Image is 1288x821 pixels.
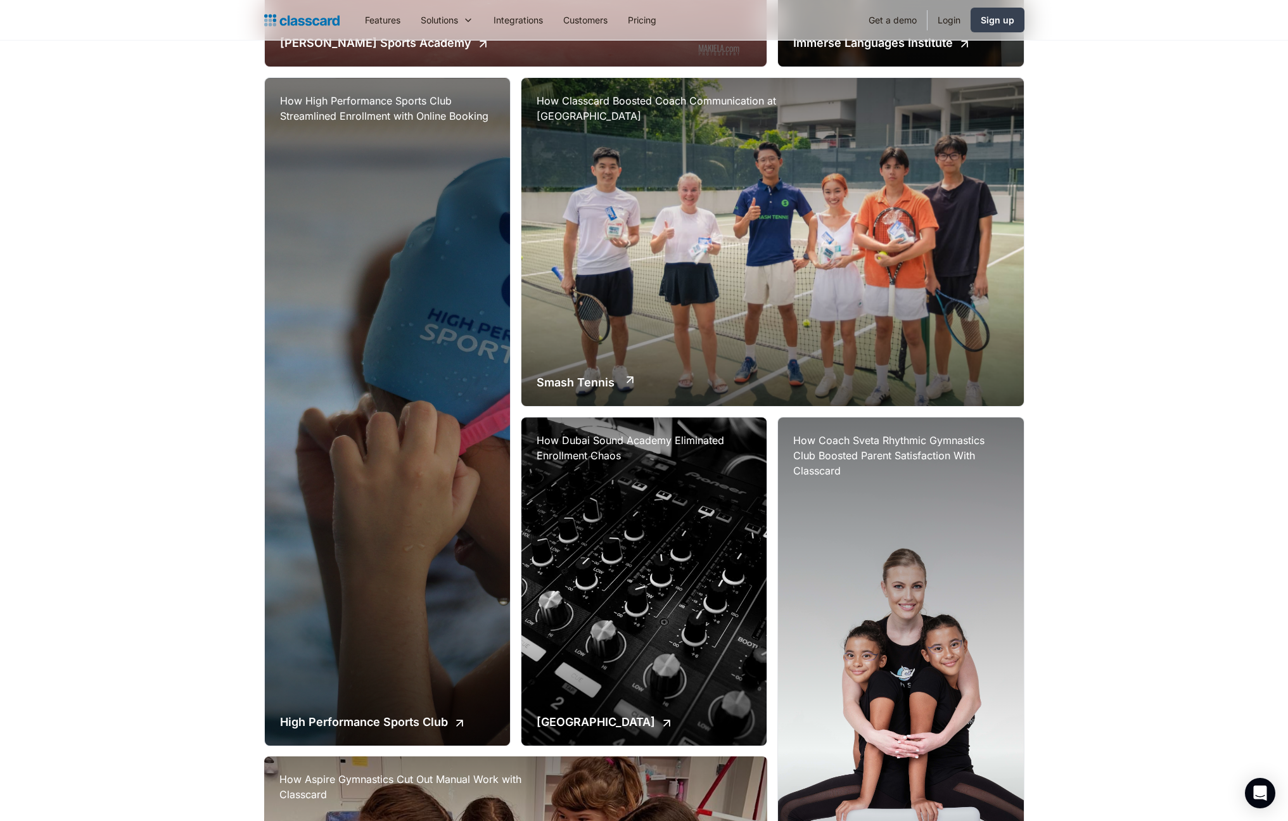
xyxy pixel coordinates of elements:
h2: [PERSON_NAME] Sports Academy [280,34,471,51]
a: Login [928,6,971,34]
h3: How Aspire Gymnastics Cut Out Manual Work with Classcard [279,772,533,802]
div: Sign up [981,13,1014,27]
a: Get a demo [858,6,927,34]
h3: How Coach Sveta Rhythmic Gymnastics Club Boosted Parent Satisfaction With Classcard [793,433,1008,478]
a: Sign up [971,8,1024,32]
h3: How Dubai Sound Academy Eliminated Enrollment Chaos [537,433,751,463]
h2: Smash Tennis [537,374,615,391]
h2: High Performance Sports Club [280,713,448,730]
h2: [GEOGRAPHIC_DATA] [537,713,655,730]
div: Solutions [411,6,483,34]
a: How High Performance Sports Club Streamlined Enrollment with Online BookingHigh Performance Sport... [265,78,510,746]
a: Customers [553,6,618,34]
a: Integrations [483,6,553,34]
h2: Immerse Languages Institute [793,34,953,51]
a: home [264,11,340,29]
a: How Classcard Boosted Coach Communication at [GEOGRAPHIC_DATA]Smash Tennis [521,78,1024,406]
h3: How Classcard Boosted Coach Communication at [GEOGRAPHIC_DATA] [537,93,790,124]
h3: How High Performance Sports Club Streamlined Enrollment with Online Booking [280,93,495,124]
div: Solutions [421,13,458,27]
div: Open Intercom Messenger [1245,778,1275,808]
a: Features [355,6,411,34]
a: How Dubai Sound Academy Eliminated Enrollment Chaos[GEOGRAPHIC_DATA] [521,417,767,746]
a: Pricing [618,6,666,34]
